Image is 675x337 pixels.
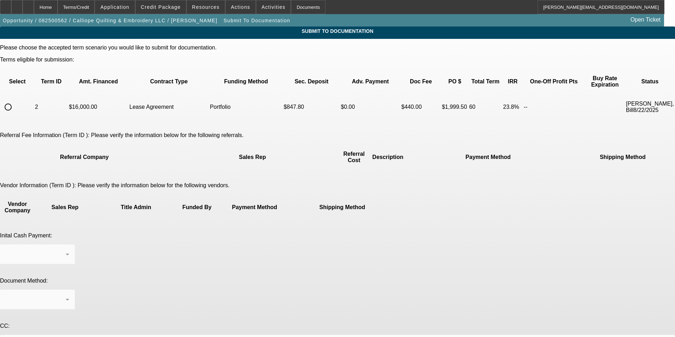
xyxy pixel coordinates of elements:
[210,104,282,110] p: Portfolio
[503,104,522,110] p: 23.8%
[95,0,135,14] button: Application
[283,78,339,85] p: Sec. Deposit
[469,104,502,110] p: 60
[5,28,670,34] span: Submit To Documentation
[100,4,129,10] span: Application
[222,14,292,27] button: Submit To Documentation
[169,154,336,160] p: Sales Rep
[231,4,250,10] span: Actions
[136,0,186,14] button: Credit Package
[573,154,673,160] p: Shipping Method
[192,4,220,10] span: Resources
[35,78,67,85] p: Term ID
[1,154,168,160] p: Referral Company
[405,154,572,160] p: Payment Method
[442,104,468,110] p: $1,999.50
[187,0,225,14] button: Resources
[341,104,400,110] p: $0.00
[524,104,584,110] p: --
[218,204,291,211] p: Payment Method
[210,78,282,85] p: Funding Method
[401,78,441,85] p: Doc Fee
[626,101,674,113] p: [PERSON_NAME], Bill8/22/2025
[69,104,128,110] p: $16,000.00
[372,154,404,160] p: Description
[503,78,522,85] p: IRR
[1,201,34,214] p: Vendor Company
[628,14,663,26] a: Open Ticket
[341,78,400,85] p: Adv. Payment
[469,78,502,85] p: Total Term
[3,18,217,23] span: Opportunity / 082500562 / Calliope Quilting & Embroidery LLC / [PERSON_NAME]
[442,78,468,85] p: PO $
[35,104,67,110] p: 2
[262,4,286,10] span: Activities
[337,151,371,164] p: Referral Cost
[130,78,209,85] p: Contract Type
[35,204,95,211] p: Sales Rep
[69,78,128,85] p: Amt. Financed
[130,104,209,110] p: Lease Agreement
[626,78,674,85] p: Status
[524,78,584,85] p: One-Off Profit Pts
[141,4,181,10] span: Credit Package
[1,78,34,85] p: Select
[177,204,217,211] p: Funded By
[256,0,291,14] button: Activities
[223,18,290,23] span: Submit To Documentation
[283,104,339,110] p: $847.80
[585,75,625,88] p: Buy Rate Expiration
[401,104,441,110] p: $440.00
[226,0,256,14] button: Actions
[292,204,392,211] p: Shipping Method
[96,204,176,211] p: Title Admin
